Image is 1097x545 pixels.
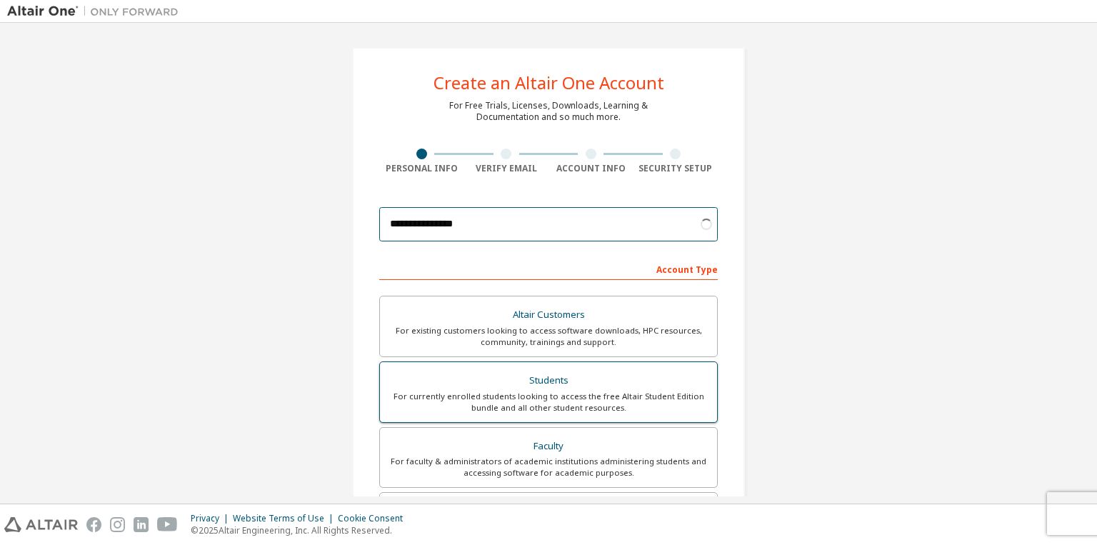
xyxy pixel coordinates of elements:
div: For Free Trials, Licenses, Downloads, Learning & Documentation and so much more. [449,100,648,123]
img: instagram.svg [110,517,125,532]
div: Faculty [389,436,708,456]
img: youtube.svg [157,517,178,532]
div: Verify Email [464,163,549,174]
div: Security Setup [633,163,718,174]
div: Website Terms of Use [233,513,338,524]
div: For currently enrolled students looking to access the free Altair Student Edition bundle and all ... [389,391,708,414]
div: Students [389,371,708,391]
div: Personal Info [379,163,464,174]
img: Altair One [7,4,186,19]
div: For existing customers looking to access software downloads, HPC resources, community, trainings ... [389,325,708,348]
img: altair_logo.svg [4,517,78,532]
img: facebook.svg [86,517,101,532]
div: Account Type [379,257,718,280]
div: Cookie Consent [338,513,411,524]
div: Account Info [548,163,633,174]
div: Altair Customers [389,305,708,325]
div: For faculty & administrators of academic institutions administering students and accessing softwa... [389,456,708,479]
p: © 2025 Altair Engineering, Inc. All Rights Reserved. [191,524,411,536]
div: Create an Altair One Account [434,74,664,91]
img: linkedin.svg [134,517,149,532]
div: Privacy [191,513,233,524]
